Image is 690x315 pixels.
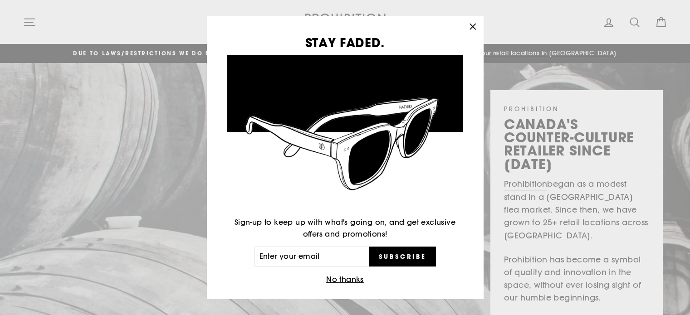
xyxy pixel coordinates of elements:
[227,36,463,48] h3: STAY FADED.
[254,247,370,267] input: Enter your email
[323,273,367,286] button: No thanks
[379,252,426,261] span: Subscribe
[227,217,463,240] p: Sign-up to keep up with what's going on, and get exclusive offers and promotions!
[369,247,436,267] button: Subscribe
